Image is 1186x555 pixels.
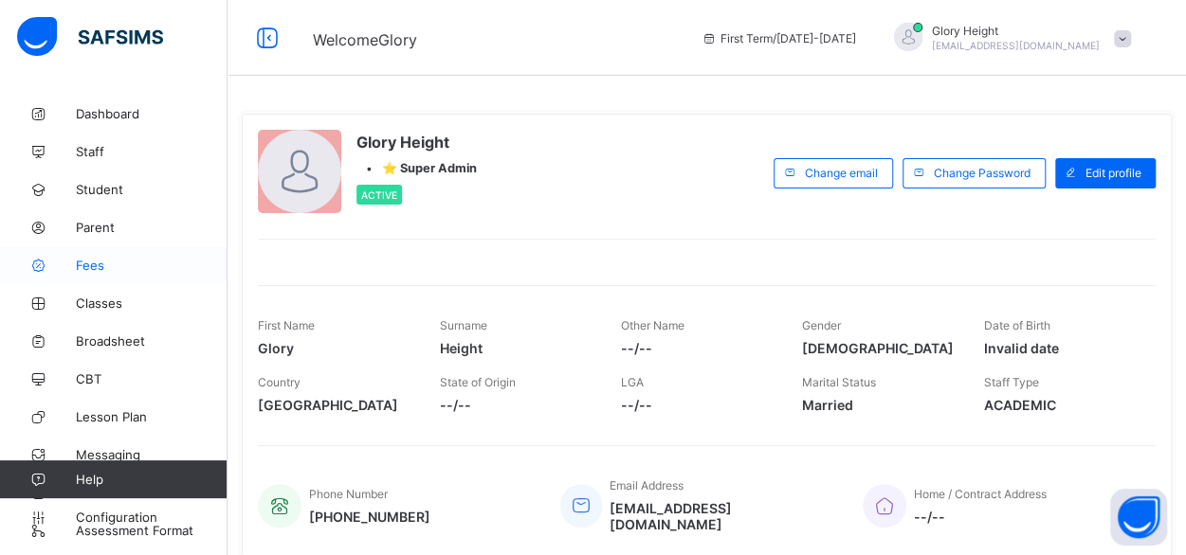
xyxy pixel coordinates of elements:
[76,258,228,273] span: Fees
[984,397,1137,413] span: ACADEMIC
[258,340,411,356] span: Glory
[1086,166,1141,180] span: Edit profile
[932,40,1100,51] span: [EMAIL_ADDRESS][DOMAIN_NAME]
[984,318,1050,332] span: Date of Birth
[382,161,477,175] span: ⭐ Super Admin
[76,472,227,487] span: Help
[914,509,1047,525] span: --/--
[439,397,592,413] span: --/--
[1110,489,1167,546] button: Open asap
[439,375,515,389] span: State of Origin
[621,397,774,413] span: --/--
[361,189,397,201] span: Active
[802,397,955,413] span: Married
[802,375,876,389] span: Marital Status
[76,295,228,311] span: Classes
[934,166,1031,180] span: Change Password
[984,375,1039,389] span: Staff Type
[610,500,834,532] span: [EMAIL_ADDRESS][DOMAIN_NAME]
[621,318,684,332] span: Other Name
[258,318,315,332] span: First Name
[802,318,841,332] span: Gender
[17,17,163,57] img: safsims
[76,333,228,349] span: Broadsheet
[914,487,1047,501] span: Home / Contract Address
[439,318,486,332] span: Surname
[76,220,228,235] span: Parent
[802,340,955,356] span: [DEMOGRAPHIC_DATA]
[313,30,417,49] span: Welcome Glory
[258,397,411,413] span: [GEOGRAPHIC_DATA]
[76,371,228,386] span: CBT
[76,409,228,424] span: Lesson Plan
[309,487,388,501] span: Phone Number
[932,24,1100,38] span: Glory Height
[76,144,228,159] span: Staff
[984,340,1137,356] span: Invalid date
[702,31,856,45] span: session/term information
[621,340,774,356] span: --/--
[76,447,228,462] span: Messaging
[356,133,477,152] span: Glory Height
[875,23,1140,54] div: GloryHeight
[356,161,477,175] div: •
[610,478,684,492] span: Email Address
[76,182,228,197] span: Student
[76,106,228,121] span: Dashboard
[309,509,430,525] span: [PHONE_NUMBER]
[76,510,227,525] span: Configuration
[439,340,592,356] span: Height
[258,375,301,389] span: Country
[621,375,644,389] span: LGA
[805,166,878,180] span: Change email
